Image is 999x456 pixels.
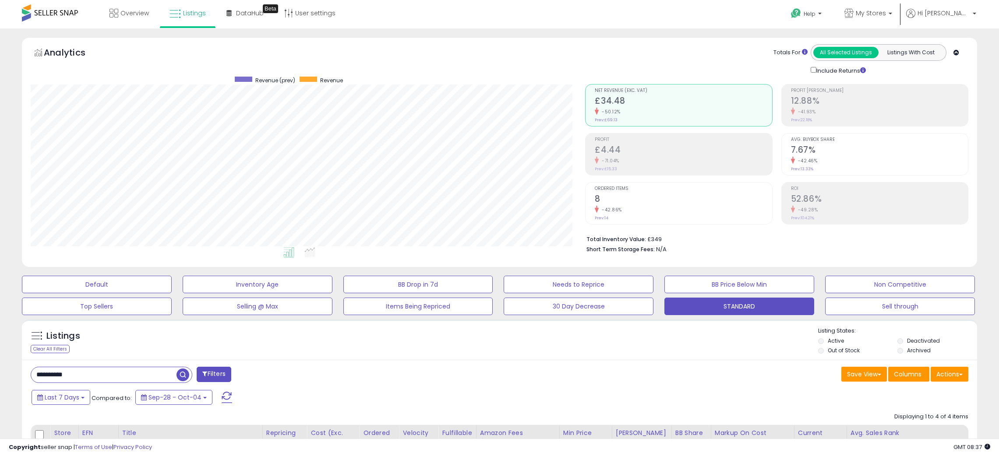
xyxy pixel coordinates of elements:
[236,9,264,18] span: DataHub
[795,158,818,164] small: -42.46%
[791,117,812,123] small: Prev: 22.18%
[135,390,212,405] button: Sep-28 - Oct-04
[45,393,79,402] span: Last 7 Days
[442,428,472,447] div: Fulfillable Quantity
[75,443,112,451] a: Terms of Use
[120,9,149,18] span: Overview
[791,8,801,19] i: Get Help
[320,77,343,84] span: Revenue
[504,298,653,315] button: 30 Day Decrease
[791,145,968,157] h2: 7.67%
[918,9,970,18] span: Hi [PERSON_NAME]
[773,49,808,57] div: Totals For
[795,207,818,213] small: -49.28%
[888,367,929,382] button: Columns
[791,137,968,142] span: Avg. Buybox Share
[931,367,968,382] button: Actions
[828,337,844,344] label: Active
[595,194,772,206] h2: 8
[595,186,772,191] span: Ordered Items
[595,137,772,142] span: Profit
[953,443,990,451] span: 2025-10-13 08:37 GMT
[402,428,434,438] div: Velocity
[343,298,493,315] button: Items Being Repriced
[22,298,172,315] button: Top Sellers
[894,370,921,379] span: Columns
[183,298,332,315] button: Selling @ Max
[586,233,962,244] li: £349
[664,298,814,315] button: STANDARD
[113,443,152,451] a: Privacy Policy
[480,428,556,438] div: Amazon Fees
[791,88,968,93] span: Profit [PERSON_NAME]
[599,109,621,115] small: -50.12%
[813,47,879,58] button: All Selected Listings
[32,390,90,405] button: Last 7 Days
[804,10,815,18] span: Help
[599,158,619,164] small: -71.04%
[595,88,772,93] span: Net Revenue (Exc. VAT)
[31,345,70,353] div: Clear All Filters
[825,298,975,315] button: Sell through
[197,367,231,382] button: Filters
[907,337,940,344] label: Deactivated
[148,393,201,402] span: Sep-28 - Oct-04
[798,428,843,447] div: Current Buybox Price
[791,96,968,108] h2: 12.88%
[82,428,115,438] div: EFN
[46,330,80,342] h5: Listings
[894,413,968,421] div: Displaying 1 to 4 of 4 items
[791,194,968,206] h2: 52.86%
[9,443,152,452] div: seller snap | |
[563,428,608,438] div: Min Price
[122,428,259,438] div: Title
[44,46,102,61] h5: Analytics
[907,347,931,354] label: Archived
[828,347,860,354] label: Out of Stock
[54,428,75,447] div: Store Name
[791,166,813,172] small: Prev: 13.33%
[599,207,622,213] small: -42.86%
[818,327,977,335] p: Listing States:
[616,428,668,438] div: [PERSON_NAME]
[504,276,653,293] button: Needs to Reprice
[9,443,41,451] strong: Copyright
[791,186,968,191] span: ROI
[656,245,667,253] span: N/A
[825,276,975,293] button: Non Competitive
[343,276,493,293] button: BB Drop in 7d
[878,47,943,58] button: Listings With Cost
[183,9,206,18] span: Listings
[586,246,655,253] b: Short Term Storage Fees:
[22,276,172,293] button: Default
[784,1,830,28] a: Help
[906,9,976,28] a: Hi [PERSON_NAME]
[595,117,618,123] small: Prev: £69.13
[92,394,132,402] span: Compared to:
[675,428,707,447] div: BB Share 24h.
[255,77,295,84] span: Revenue (prev)
[595,145,772,157] h2: £4.44
[311,428,356,447] div: Cost (Exc. VAT)
[363,428,395,447] div: Ordered Items
[595,215,608,221] small: Prev: 14
[664,276,814,293] button: BB Price Below Min
[715,428,791,438] div: Markup on Cost
[804,65,876,75] div: Include Returns
[841,367,887,382] button: Save View
[183,276,332,293] button: Inventory Age
[595,166,617,172] small: Prev: £15.33
[263,4,278,13] div: Tooltip anchor
[795,109,816,115] small: -41.93%
[856,9,886,18] span: My Stores
[791,215,814,221] small: Prev: 104.21%
[266,428,304,438] div: Repricing
[595,96,772,108] h2: £34.48
[586,235,646,243] b: Total Inventory Value:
